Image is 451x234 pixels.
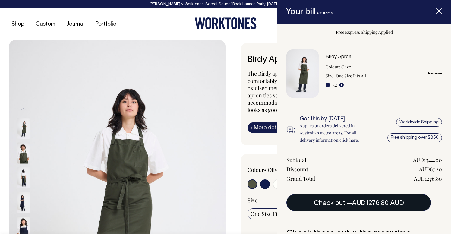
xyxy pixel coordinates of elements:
[286,175,315,182] div: Grand Total
[248,208,292,219] input: One Size Fits All
[17,143,30,164] img: olive
[336,72,366,80] dd: One Size Fits All
[413,156,442,163] div: AUD1344.00
[352,200,404,206] span: AUD1276.80 AUD
[6,2,445,6] div: [PERSON_NAME] × Worktones ‘Secret Sauce’ Book Launch Party, [DATE]. .
[251,210,289,217] span: One Size Fits All
[248,197,423,204] div: Size
[286,49,319,98] img: Birdy Apron
[17,167,30,188] img: olive
[419,166,442,173] div: AUD67.20
[19,103,28,116] button: Previous
[317,11,334,15] span: (32 items)
[286,156,306,163] div: Subtotal
[264,166,266,173] span: •
[341,63,351,71] dd: Olive
[17,192,30,213] img: dark-navy
[248,122,288,133] a: iMore details
[339,83,344,87] button: +
[286,194,431,211] button: Check out —AUD1276.80 AUD
[93,19,119,29] a: Portfolio
[268,166,280,173] label: Olive
[428,71,442,75] a: Remove
[33,19,58,29] a: Custom
[326,72,335,80] dt: Size:
[248,55,423,65] h1: Birdy Apron
[17,118,30,139] img: olive
[248,70,418,113] span: The Birdy apron is a large and roomy kitchen companion. Crafted to fit comfortably around the nec...
[9,19,27,29] a: Shop
[251,124,252,131] span: i
[326,55,351,59] a: Birdy Apron
[248,166,318,173] div: Colour
[414,175,442,182] div: AUD1276.80
[64,19,87,29] a: Journal
[300,116,371,122] h6: Get this by [DATE]
[326,83,330,87] button: -
[300,122,371,144] p: Applies to orders delivered in Australian metro areas. For all delivery information, .
[339,137,358,143] a: click here
[286,166,308,173] div: Discount
[336,29,393,35] span: Free Express Shipping Applied
[326,63,340,71] dt: Colour:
